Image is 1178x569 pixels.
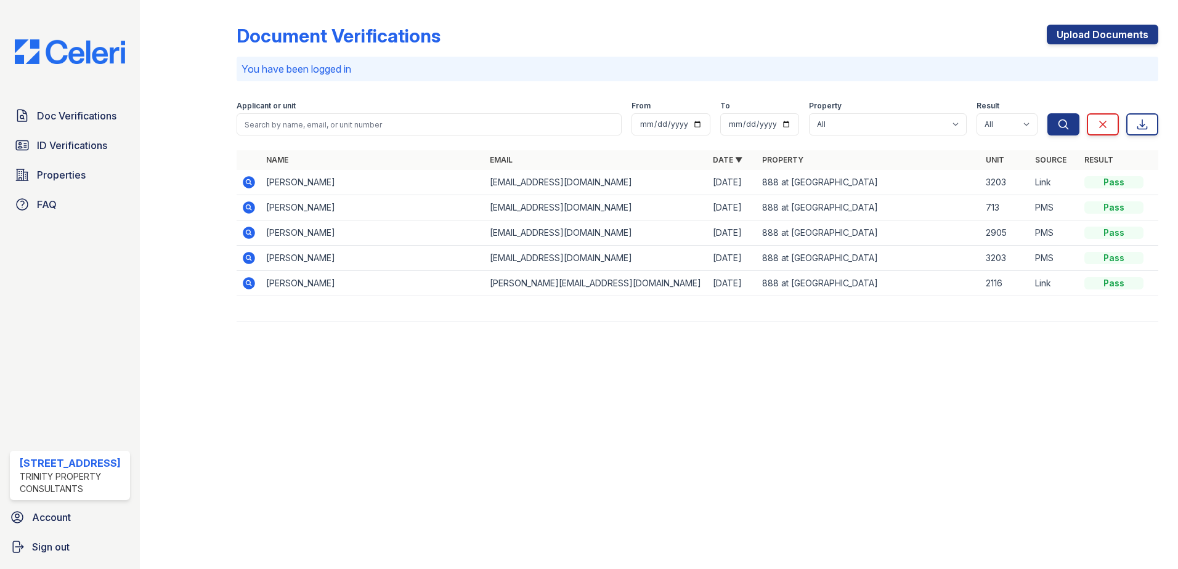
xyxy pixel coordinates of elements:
[20,456,125,470] div: [STREET_ADDRESS]
[37,167,86,182] span: Properties
[5,535,135,559] a: Sign out
[261,195,485,220] td: [PERSON_NAME]
[5,39,135,64] img: CE_Logo_Blue-a8612792a0a2168367f1c8372b55b34899dd931a85d93a1a3d3e32e68fde9ad4.png
[1084,252,1143,264] div: Pass
[10,163,130,187] a: Properties
[1030,195,1079,220] td: PMS
[485,170,709,195] td: [EMAIL_ADDRESS][DOMAIN_NAME]
[485,220,709,246] td: [EMAIL_ADDRESS][DOMAIN_NAME]
[981,220,1030,246] td: 2905
[757,170,981,195] td: 888 at [GEOGRAPHIC_DATA]
[32,539,70,554] span: Sign out
[485,195,709,220] td: [EMAIL_ADDRESS][DOMAIN_NAME]
[708,170,757,195] td: [DATE]
[757,220,981,246] td: 888 at [GEOGRAPHIC_DATA]
[757,271,981,296] td: 888 at [GEOGRAPHIC_DATA]
[713,155,742,164] a: Date ▼
[1084,155,1113,164] a: Result
[757,195,981,220] td: 888 at [GEOGRAPHIC_DATA]
[708,195,757,220] td: [DATE]
[37,197,57,212] span: FAQ
[1035,155,1066,164] a: Source
[981,195,1030,220] td: 713
[266,155,288,164] a: Name
[708,220,757,246] td: [DATE]
[720,101,730,111] label: To
[708,246,757,271] td: [DATE]
[485,246,709,271] td: [EMAIL_ADDRESS][DOMAIN_NAME]
[1030,220,1079,246] td: PMS
[261,271,485,296] td: [PERSON_NAME]
[490,155,513,164] a: Email
[981,271,1030,296] td: 2116
[37,138,107,153] span: ID Verifications
[10,192,130,217] a: FAQ
[762,155,803,164] a: Property
[981,170,1030,195] td: 3203
[809,101,842,111] label: Property
[1084,201,1143,214] div: Pass
[1047,25,1158,44] a: Upload Documents
[237,101,296,111] label: Applicant or unit
[1030,170,1079,195] td: Link
[708,271,757,296] td: [DATE]
[261,220,485,246] td: [PERSON_NAME]
[242,62,1153,76] p: You have been logged in
[981,246,1030,271] td: 3203
[10,133,130,158] a: ID Verifications
[485,271,709,296] td: [PERSON_NAME][EMAIL_ADDRESS][DOMAIN_NAME]
[10,103,130,128] a: Doc Verifications
[1084,227,1143,239] div: Pass
[261,170,485,195] td: [PERSON_NAME]
[977,101,999,111] label: Result
[986,155,1004,164] a: Unit
[37,108,116,123] span: Doc Verifications
[757,246,981,271] td: 888 at [GEOGRAPHIC_DATA]
[1030,246,1079,271] td: PMS
[20,470,125,495] div: Trinity Property Consultants
[632,101,651,111] label: From
[237,113,622,135] input: Search by name, email, or unit number
[1084,277,1143,289] div: Pass
[1030,271,1079,296] td: Link
[237,25,441,47] div: Document Verifications
[261,246,485,271] td: [PERSON_NAME]
[1084,176,1143,188] div: Pass
[32,510,71,525] span: Account
[5,505,135,530] a: Account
